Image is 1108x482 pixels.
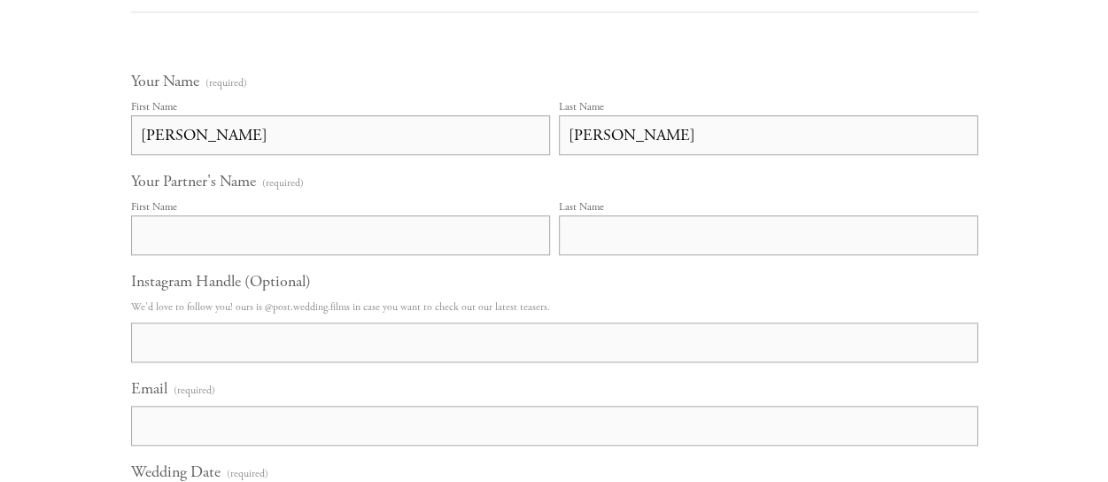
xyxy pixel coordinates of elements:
[131,378,167,399] span: Email
[131,462,221,482] span: Wedding Date
[131,200,177,214] div: First Name
[131,295,978,319] p: We'd love to follow you! ours is @post.wedding.films in case you want to check out our latest tea...
[559,100,604,113] div: Last Name
[559,200,604,214] div: Last Name
[174,378,215,402] span: (required)
[131,171,256,191] span: Your Partner's Name
[131,271,311,292] span: Instagram Handle (Optional)
[131,100,177,113] div: First Name
[131,71,199,91] span: Your Name
[262,178,304,189] span: (required)
[205,78,247,89] span: (required)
